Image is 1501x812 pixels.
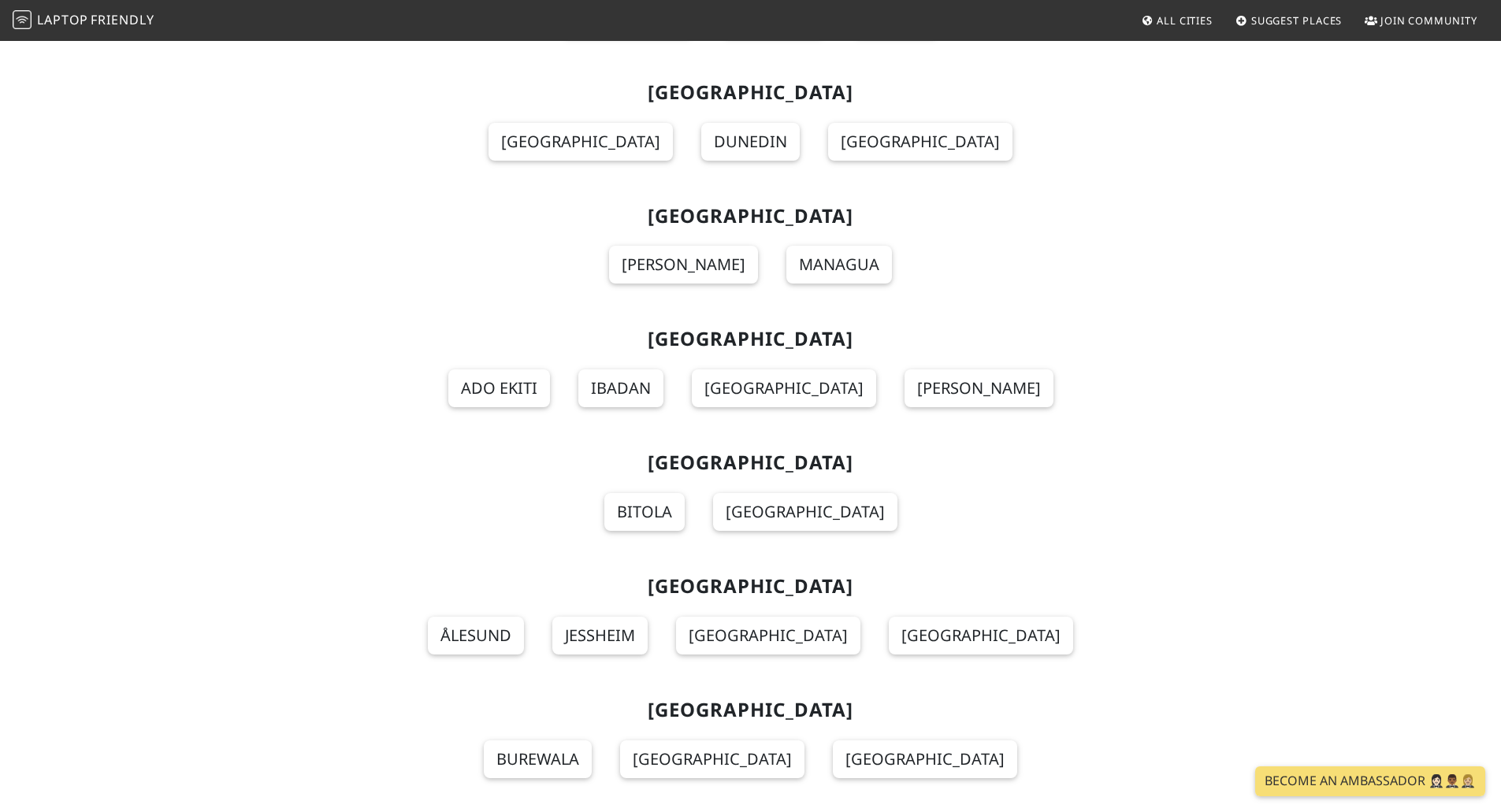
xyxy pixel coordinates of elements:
a: Bitola [604,493,685,531]
a: All Cities [1135,6,1219,35]
h2: [GEOGRAPHIC_DATA] [240,699,1261,721]
a: [GEOGRAPHIC_DATA] [889,617,1073,654]
span: Friendly [91,11,154,28]
span: Laptop [37,11,88,28]
a: [PERSON_NAME] [905,369,1053,407]
a: Become an Ambassador 🤵🏻‍♀️🤵🏾‍♂️🤵🏼‍♀️ [1255,766,1485,796]
h2: [GEOGRAPHIC_DATA] [240,205,1261,228]
h2: [GEOGRAPHIC_DATA] [240,328,1261,350]
h2: [GEOGRAPHIC_DATA] [240,451,1261,474]
a: Ibadan [578,369,663,407]
a: Join Community [1358,6,1484,35]
h2: [GEOGRAPHIC_DATA] [240,575,1261,598]
a: [GEOGRAPHIC_DATA] [676,617,860,654]
span: Suggest Places [1251,13,1343,28]
a: Jessheim [552,617,648,654]
a: Ålesund [428,617,524,654]
img: LaptopFriendly [13,10,32,29]
a: [GEOGRAPHIC_DATA] [489,123,673,161]
a: Burewala [484,740,592,778]
span: Join Community [1380,13,1477,28]
a: [GEOGRAPHIC_DATA] [833,740,1017,778]
h2: [GEOGRAPHIC_DATA] [240,81,1261,104]
a: [GEOGRAPHIC_DATA] [620,740,804,778]
a: LaptopFriendly LaptopFriendly [13,7,154,35]
a: [GEOGRAPHIC_DATA] [713,493,897,531]
a: Ado Ekiti [448,369,550,407]
a: [GEOGRAPHIC_DATA] [692,369,876,407]
a: Suggest Places [1229,6,1349,35]
a: Dunedin [701,123,800,161]
a: [PERSON_NAME] [609,246,758,284]
span: All Cities [1157,13,1213,28]
a: [GEOGRAPHIC_DATA] [828,123,1012,161]
a: Managua [786,246,892,284]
